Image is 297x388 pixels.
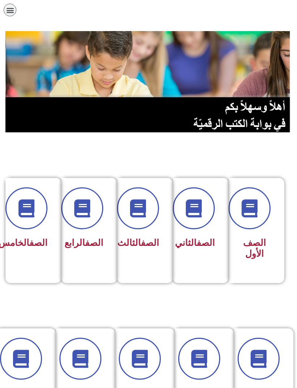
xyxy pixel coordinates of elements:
[117,238,159,248] span: الثالث
[197,238,215,248] a: الصف
[141,238,159,248] a: الصف
[85,238,103,248] a: الصف
[64,238,103,248] span: الرابع
[29,238,47,248] a: الصف
[175,238,215,248] span: الثاني
[243,238,266,259] span: الصف الأول
[4,4,16,16] div: כפתור פתיחת תפריט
